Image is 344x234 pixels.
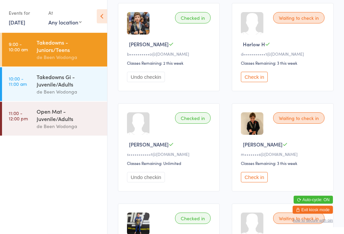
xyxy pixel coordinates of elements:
div: Classes Remaining: 2 this week [127,60,213,66]
time: 10:00 - 11:00 am [9,76,27,86]
time: 9:00 - 10:00 am [9,41,28,52]
button: Check in [241,72,268,82]
span: [PERSON_NAME] [129,141,169,148]
div: Takedowns - Juniors/Teens [37,39,101,53]
span: [PERSON_NAME] [129,41,169,48]
button: Undo checkin [127,72,165,82]
div: b••••••••••o@[DOMAIN_NAME] [127,51,213,57]
img: image1749107029.png [127,12,149,35]
div: Checked in [175,113,211,124]
time: 11:00 - 12:00 pm [9,110,28,121]
span: [PERSON_NAME] [243,141,283,148]
div: d•••••••••••1@[DOMAIN_NAME] [241,51,327,57]
button: Auto-cycle: ON [294,196,333,204]
div: Any location [48,18,82,26]
a: 9:00 -10:00 amTakedowns - Juniors/Teensde Been Wodonga [2,33,107,67]
div: Events for [9,7,42,18]
div: Waiting to check in [273,12,325,24]
button: Exit kiosk mode [293,206,333,214]
div: Open Mat - Juvenile/Adults [37,108,101,122]
div: Waiting to check in [273,213,325,224]
a: [DATE] [9,18,25,26]
div: Takedowns Gi - Juvenile/Adults [37,73,101,88]
a: 10:00 -11:00 amTakedowns Gi - Juvenile/Adultsde Been Wodonga [2,67,107,101]
div: Checked in [175,213,211,224]
div: Checked in [175,12,211,24]
div: de Been Wodonga [37,122,101,130]
div: Waiting to check in [273,113,325,124]
img: image1713223107.png [241,113,263,135]
a: 11:00 -12:00 pmOpen Mat - Juvenile/Adultsde Been Wodonga [2,102,107,136]
div: de Been Wodonga [37,88,101,96]
div: s•••••••••••t@[DOMAIN_NAME] [127,152,213,157]
button: Undo checkin [127,172,165,183]
span: Harlow H [243,41,265,48]
button: Check in [241,172,268,183]
div: de Been Wodonga [37,53,101,61]
div: Classes Remaining: 3 this week [241,60,327,66]
button: how to secure with pin [293,218,333,223]
div: At [48,7,82,18]
div: Classes Remaining: 3 this week [241,161,327,166]
div: m•••••••s@[DOMAIN_NAME] [241,152,327,157]
div: Classes Remaining: Unlimited [127,161,213,166]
